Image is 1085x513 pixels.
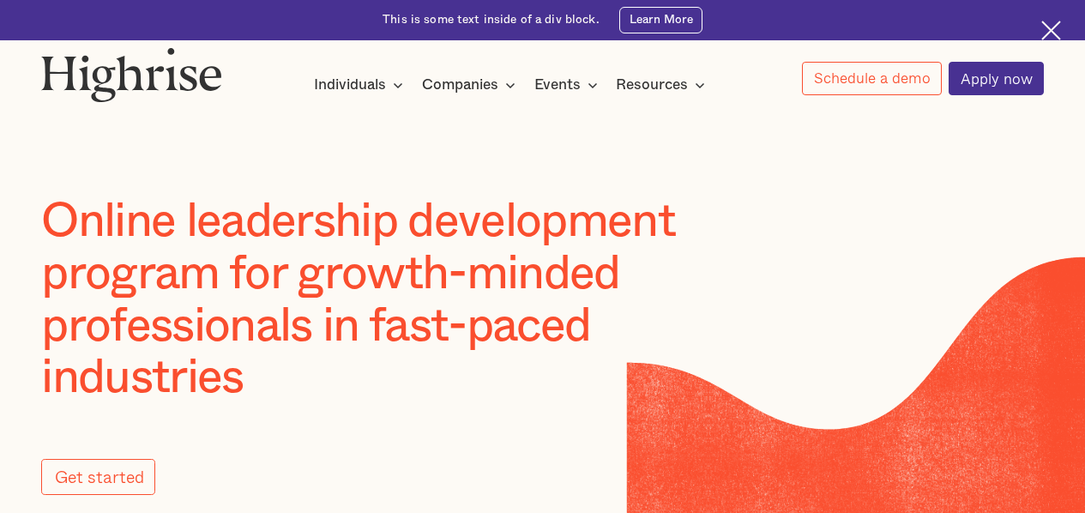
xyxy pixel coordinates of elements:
[41,459,155,495] a: Get started
[422,75,521,95] div: Companies
[616,75,688,95] div: Resources
[534,75,603,95] div: Events
[802,62,942,95] a: Schedule a demo
[534,75,581,95] div: Events
[616,75,710,95] div: Resources
[1041,21,1061,40] img: Cross icon
[619,7,702,33] a: Learn More
[383,12,600,28] div: This is some text inside of a div block.
[41,47,222,102] img: Highrise logo
[949,62,1044,95] a: Apply now
[314,75,386,95] div: Individuals
[314,75,408,95] div: Individuals
[422,75,498,95] div: Companies
[41,196,773,405] h1: Online leadership development program for growth-minded professionals in fast-paced industries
